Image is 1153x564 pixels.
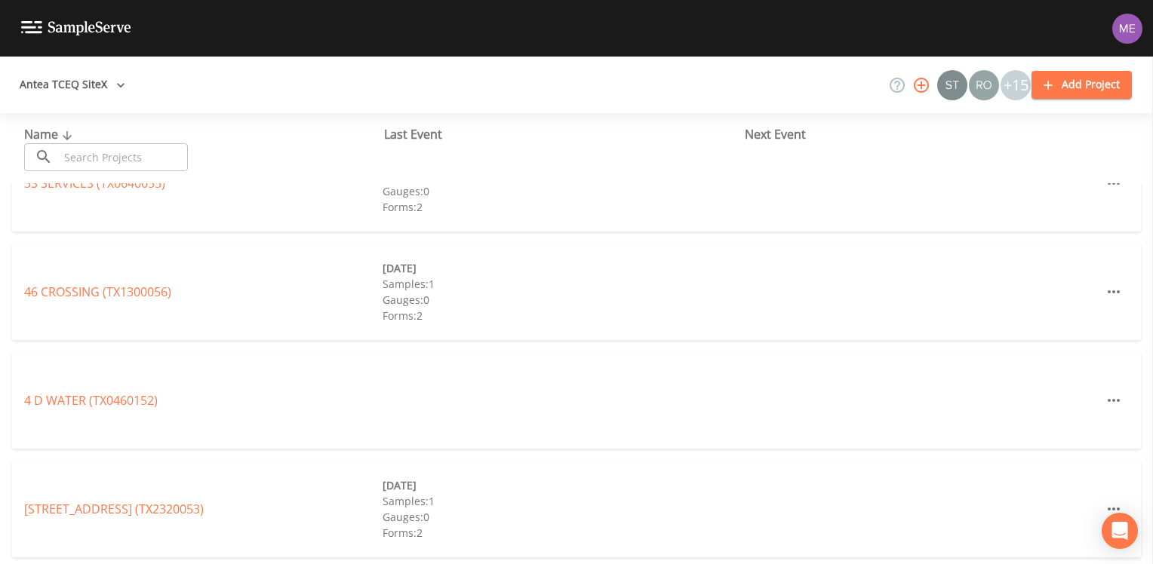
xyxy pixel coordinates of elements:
[968,70,1000,100] div: Rodolfo Ramirez
[383,276,741,292] div: Samples: 1
[1102,513,1138,549] div: Open Intercom Messenger
[24,284,171,300] a: 46 CROSSING (TX1300056)
[24,392,158,409] a: 4 D WATER (TX0460152)
[24,501,204,517] a: [STREET_ADDRESS] (TX2320053)
[383,308,741,323] div: Forms: 2
[21,21,131,35] img: logo
[745,125,1105,143] div: Next Event
[383,199,741,215] div: Forms: 2
[24,175,165,192] a: 3S SERVICES (TX0640055)
[1112,14,1142,44] img: d4d65db7c401dd99d63b7ad86343d265
[383,260,741,276] div: [DATE]
[14,71,131,99] button: Antea TCEQ SiteX
[937,70,967,100] img: c0670e89e469b6405363224a5fca805c
[383,292,741,308] div: Gauges: 0
[1032,71,1132,99] button: Add Project
[59,143,188,171] input: Search Projects
[383,493,741,509] div: Samples: 1
[936,70,968,100] div: Stan Porter
[383,525,741,541] div: Forms: 2
[24,126,76,143] span: Name
[383,509,741,525] div: Gauges: 0
[384,125,744,143] div: Last Event
[969,70,999,100] img: 7e5c62b91fde3b9fc00588adc1700c9a
[1001,70,1031,100] div: +15
[383,183,741,199] div: Gauges: 0
[383,477,741,493] div: [DATE]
